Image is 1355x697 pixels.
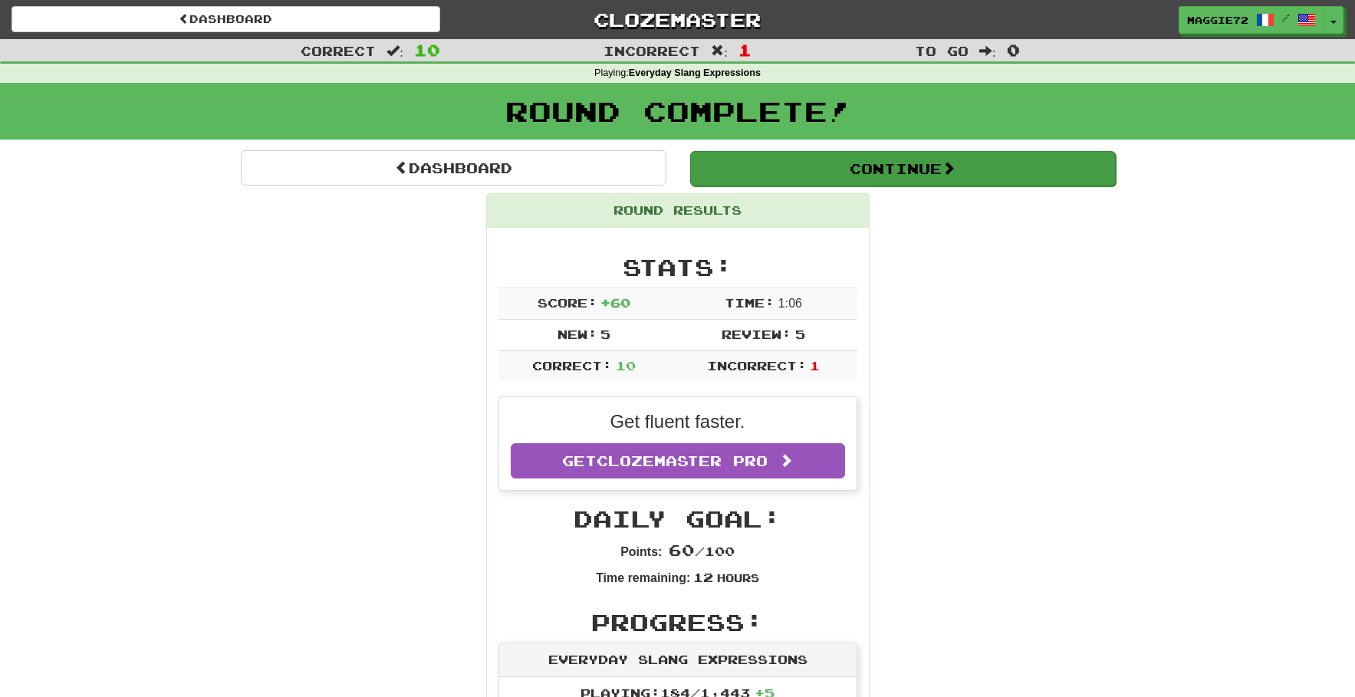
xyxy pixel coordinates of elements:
a: Dashboard [12,6,440,32]
span: New: [557,327,597,341]
span: Maggie72 [1187,13,1248,27]
span: 60 [669,541,695,559]
span: : [711,44,728,58]
h1: Round Complete! [5,96,1350,127]
span: Score: [538,295,597,310]
span: 10 [616,358,636,373]
h2: Daily Goal: [498,506,857,531]
a: Clozemaster [463,6,892,33]
span: 1 [810,358,820,373]
strong: Points: [620,545,662,558]
span: Review: [722,327,791,341]
span: Correct [301,43,376,58]
span: Incorrect: [707,358,807,373]
p: Get fluent faster. [511,409,845,435]
div: Everyday Slang Expressions [499,643,857,677]
span: 5 [795,327,805,341]
h2: Progress: [498,610,857,635]
a: GetClozemaster Pro [511,443,845,478]
span: : [386,44,403,58]
span: 1 [738,41,751,59]
span: Correct: [532,358,612,373]
a: Dashboard [241,150,666,186]
span: + 60 [600,295,630,310]
span: 1 : 0 6 [778,297,802,310]
span: 0 [1007,41,1020,59]
strong: Time remaining: [596,571,690,584]
h2: Stats: [498,255,857,280]
span: 10 [414,41,440,59]
button: Continue [690,151,1116,186]
span: : [979,44,996,58]
span: 12 [693,570,713,584]
span: 5 [600,327,610,341]
span: Time: [725,295,775,310]
span: To go [915,43,969,58]
div: Round Results [487,194,869,228]
span: Incorrect [604,43,700,58]
small: Hours [717,571,759,584]
span: / 100 [669,544,735,558]
span: / [1282,12,1290,23]
span: Clozemaster Pro [597,452,768,469]
a: Maggie72 / [1179,6,1324,34]
strong: Everyday Slang Expressions [629,67,761,78]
